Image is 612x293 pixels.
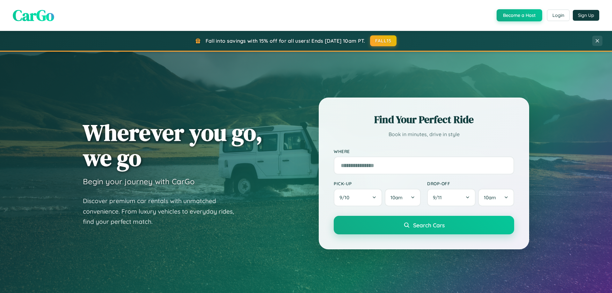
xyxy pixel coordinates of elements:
[83,177,195,186] h3: Begin your journey with CarGo
[427,181,514,186] label: Drop-off
[334,189,382,206] button: 9/10
[83,120,263,170] h1: Wherever you go, we go
[413,222,445,229] span: Search Cars
[385,189,421,206] button: 10am
[13,5,54,26] span: CarGo
[497,9,542,21] button: Become a Host
[547,10,570,21] button: Login
[334,113,514,127] h2: Find Your Perfect Ride
[206,38,365,44] span: Fall into savings with 15% off for all users! Ends [DATE] 10am PT.
[334,216,514,234] button: Search Cars
[334,181,421,186] label: Pick-up
[370,35,397,46] button: FALL15
[433,194,445,201] span: 9 / 11
[334,149,514,154] label: Where
[390,194,403,201] span: 10am
[83,196,242,227] p: Discover premium car rentals with unmatched convenience. From luxury vehicles to everyday rides, ...
[573,10,599,21] button: Sign Up
[484,194,496,201] span: 10am
[478,189,514,206] button: 10am
[334,130,514,139] p: Book in minutes, drive in style
[339,194,353,201] span: 9 / 10
[427,189,476,206] button: 9/11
